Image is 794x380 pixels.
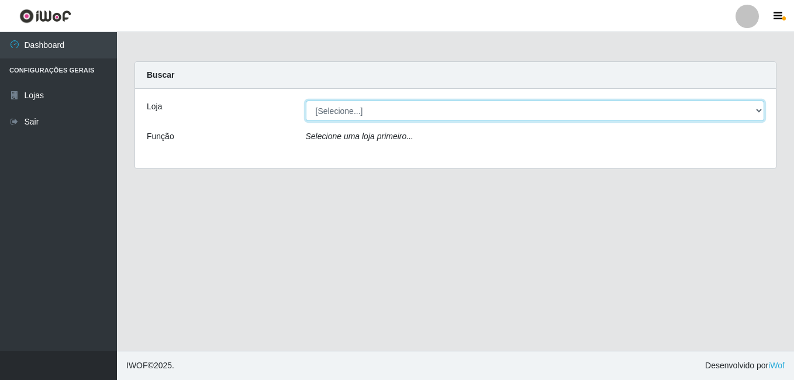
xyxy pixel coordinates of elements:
[306,132,413,141] i: Selecione uma loja primeiro...
[19,9,71,23] img: CoreUI Logo
[768,361,785,370] a: iWof
[147,101,162,113] label: Loja
[705,360,785,372] span: Desenvolvido por
[126,360,174,372] span: © 2025 .
[126,361,148,370] span: IWOF
[147,130,174,143] label: Função
[147,70,174,80] strong: Buscar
